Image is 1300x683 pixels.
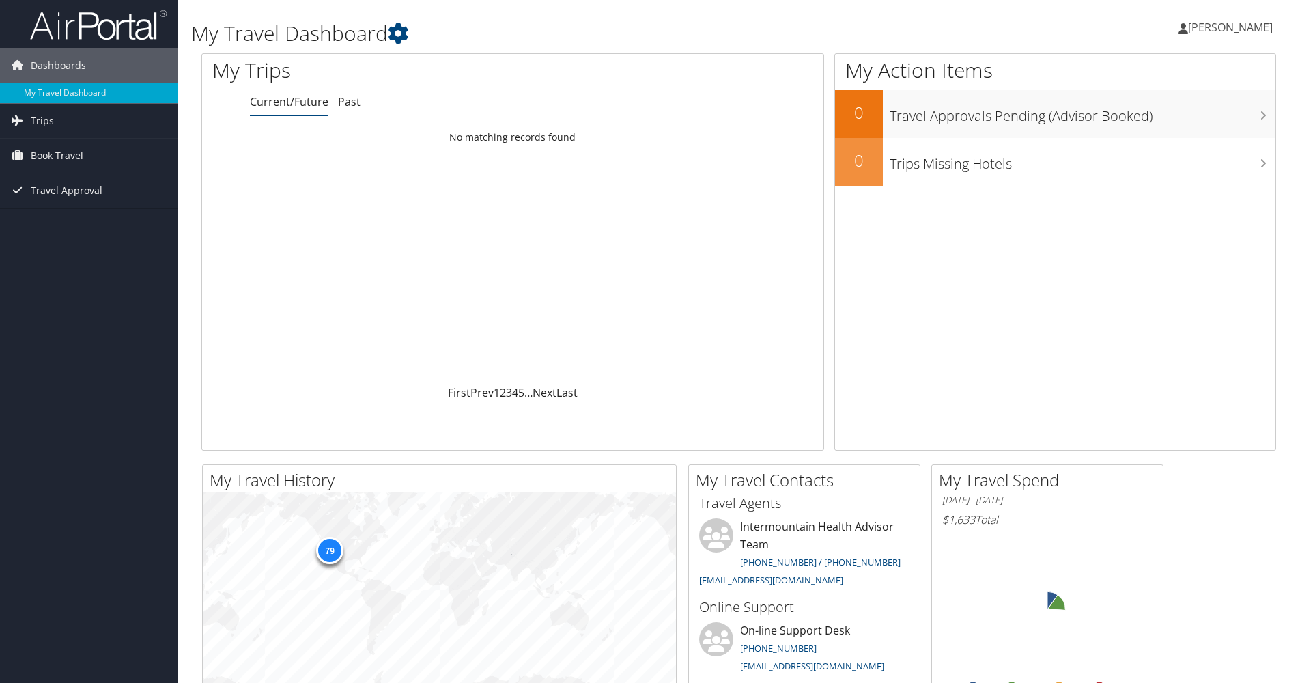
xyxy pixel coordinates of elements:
h2: 0 [835,149,883,172]
span: [PERSON_NAME] [1188,20,1273,35]
h1: My Travel Dashboard [191,19,921,48]
a: Last [556,385,578,400]
span: Trips [31,104,54,138]
a: Past [338,94,361,109]
li: On-line Support Desk [692,622,916,678]
h2: 0 [835,101,883,124]
a: 4 [512,385,518,400]
div: 79 [316,537,343,564]
h2: My Travel History [210,469,676,492]
a: 0Travel Approvals Pending (Advisor Booked) [835,90,1275,138]
a: Next [533,385,556,400]
a: [PHONE_NUMBER] / [PHONE_NUMBER] [740,556,901,568]
h3: Travel Agents [699,494,909,513]
h6: Total [942,512,1153,527]
li: Intermountain Health Advisor Team [692,518,916,591]
h1: My Trips [212,56,554,85]
h1: My Action Items [835,56,1275,85]
a: 0Trips Missing Hotels [835,138,1275,186]
a: 3 [506,385,512,400]
h3: Online Support [699,598,909,617]
a: [PERSON_NAME] [1178,7,1286,48]
a: First [448,385,470,400]
a: Prev [470,385,494,400]
span: … [524,385,533,400]
span: Book Travel [31,139,83,173]
a: 2 [500,385,506,400]
h2: My Travel Contacts [696,469,920,492]
h2: My Travel Spend [939,469,1163,492]
a: [EMAIL_ADDRESS][DOMAIN_NAME] [699,574,843,586]
h6: [DATE] - [DATE] [942,494,1153,507]
span: Dashboards [31,48,86,83]
img: airportal-logo.png [30,9,167,41]
h3: Trips Missing Hotels [890,148,1275,173]
a: 5 [518,385,524,400]
a: [PHONE_NUMBER] [740,642,817,654]
span: Travel Approval [31,173,102,208]
a: 1 [494,385,500,400]
td: No matching records found [202,125,823,150]
span: $1,633 [942,512,975,527]
a: Current/Future [250,94,328,109]
a: [EMAIL_ADDRESS][DOMAIN_NAME] [740,660,884,672]
h3: Travel Approvals Pending (Advisor Booked) [890,100,1275,126]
